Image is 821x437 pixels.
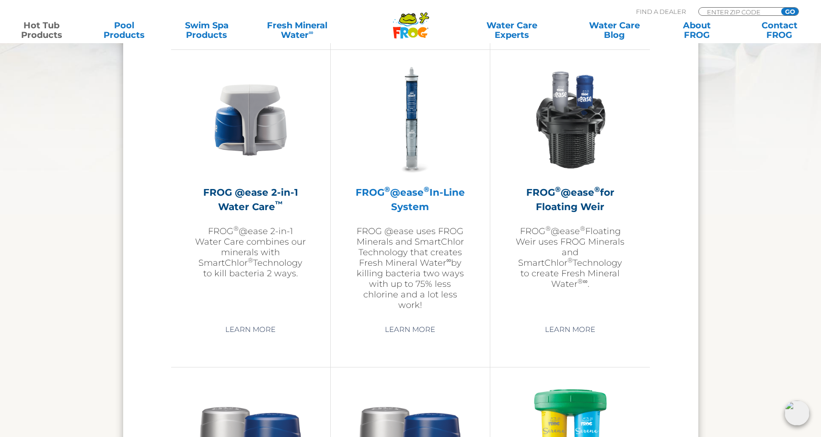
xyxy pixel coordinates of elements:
[706,8,771,16] input: Zip Code Form
[214,321,287,338] a: Learn More
[174,21,239,40] a: Swim SpaProducts
[233,224,239,232] sup: ®
[10,21,74,40] a: Hot TubProducts
[384,185,390,194] sup: ®
[636,7,686,16] p: Find A Dealer
[785,401,809,425] img: openIcon
[514,64,626,314] a: FROG®@ease®for Floating WeirFROG®@ease®Floating Weir uses FROG Minerals and SmartChlor®Technology...
[424,185,429,194] sup: ®
[582,21,647,40] a: Water CareBlog
[355,64,466,176] img: inline-system-300x300.png
[583,277,588,285] sup: ∞
[355,226,466,310] p: FROG @ease uses FROG Minerals and SmartChlor Technology that creates Fresh Mineral Water by killi...
[594,185,600,194] sup: ®
[195,64,306,314] a: FROG @ease 2-in-1 Water Care™FROG®@ease 2-in-1 Water Care combines our minerals with SmartChlor®T...
[309,28,313,36] sup: ∞
[781,8,798,15] input: GO
[92,21,156,40] a: PoolProducts
[514,226,626,289] p: FROG @ease Floating Weir uses FROG Minerals and SmartChlor Technology to create Fresh Mineral Wat...
[355,64,466,314] a: FROG®@ease®In-Line SystemFROG @ease uses FROG Minerals and SmartChlor Technology that creates Fre...
[555,185,561,194] sup: ®
[747,21,811,40] a: ContactFROG
[374,321,446,338] a: Learn More
[195,185,306,214] h2: FROG @ease 2-in-1 Water Care
[567,256,573,264] sup: ®
[446,256,451,264] sup: ∞
[195,226,306,279] p: FROG @ease 2-in-1 Water Care combines our minerals with SmartChlor Technology to kill bacteria 2 ...
[257,21,337,40] a: Fresh MineralWater∞
[578,277,583,285] sup: ®
[545,224,551,232] sup: ®
[515,64,626,176] img: InLineWeir_Front_High_inserting-v2-300x300.png
[355,185,466,214] h2: FROG @ease In-Line System
[248,256,253,264] sup: ®
[534,321,606,338] a: Learn More
[195,64,306,176] img: @ease-2-in-1-Holder-v2-300x300.png
[665,21,729,40] a: AboutFROG
[580,224,585,232] sup: ®
[275,199,283,208] sup: ™
[514,185,626,214] h2: FROG @ease for Floating Weir
[460,21,564,40] a: Water CareExperts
